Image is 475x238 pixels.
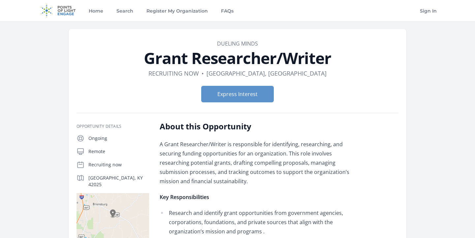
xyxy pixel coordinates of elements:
dd: Recruiting now [148,69,199,78]
h2: About this Opportunity [160,121,353,132]
dd: [GEOGRAPHIC_DATA], [GEOGRAPHIC_DATA] [206,69,327,78]
p: [GEOGRAPHIC_DATA], KY 42025 [88,175,149,188]
p: A Grant Researcher/Writer is responsible for identifying, researching, and securing funding oppor... [160,140,353,186]
p: Ongoing [88,135,149,142]
li: Research and identify grant opportunities from government agencies, corporations, foundations, an... [160,208,353,236]
strong: Key Responsibilities [160,193,209,201]
h3: Opportunity Details [77,124,149,129]
p: Recruiting now [88,161,149,168]
a: Dueling Minds [217,40,258,47]
h1: Grant Researcher/Writer [77,50,398,66]
div: • [202,69,204,78]
p: Remote [88,148,149,155]
button: Express Interest [201,86,274,102]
